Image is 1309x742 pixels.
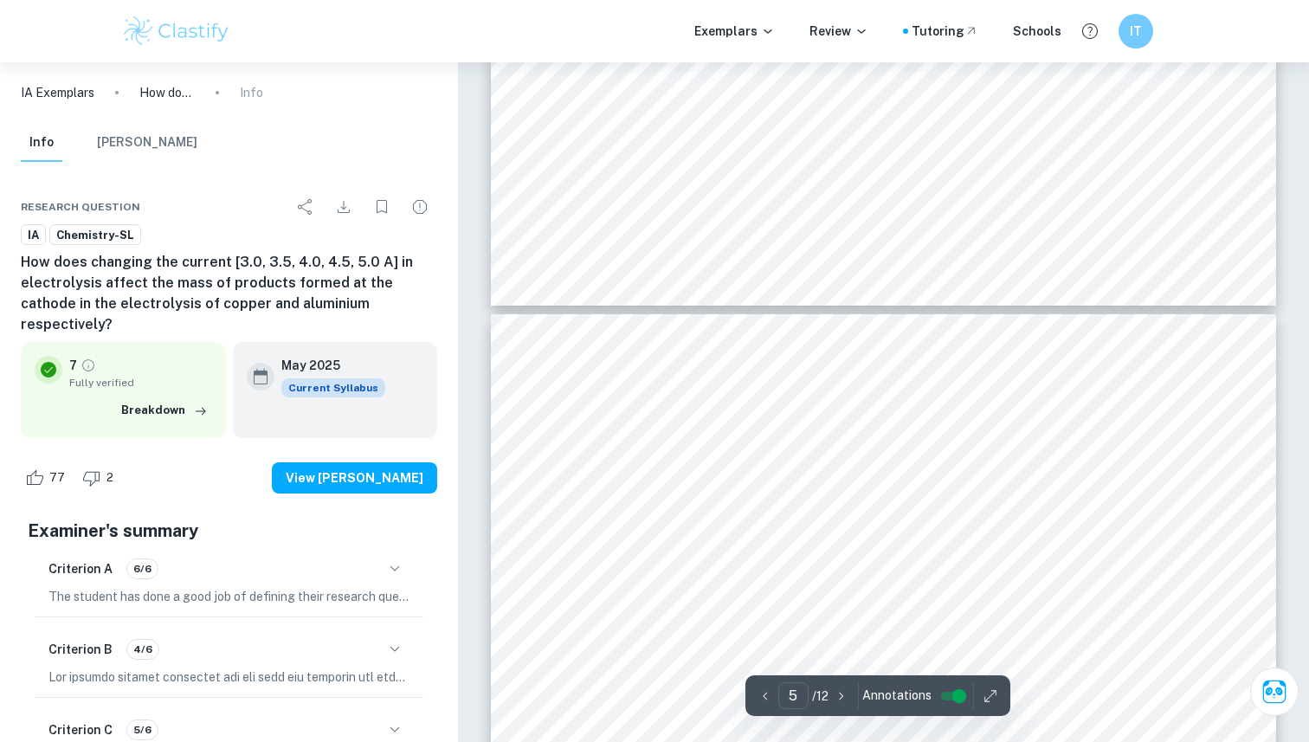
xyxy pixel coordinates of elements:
[1075,16,1105,46] button: Help and Feedback
[69,356,77,375] p: 7
[48,640,113,659] h6: Criterion B
[1126,22,1146,41] h6: IT
[127,722,158,738] span: 5/6
[240,83,263,102] p: Info
[1119,14,1153,48] button: IT
[584,448,738,463] span: Experimental Set-up
[1250,668,1299,716] button: Ask Clai
[97,124,197,162] button: [PERSON_NAME]
[48,720,113,739] h6: Criterion C
[21,124,62,162] button: Info
[28,518,430,544] h5: Examiner's summary
[21,224,46,246] a: IA
[117,397,212,423] button: Breakdown
[127,642,158,657] span: 4/6
[288,190,323,224] div: Share
[69,375,212,390] span: Fully verified
[21,199,140,215] span: Research question
[584,59,1182,74] span: Safety concerns: As this was a simulation there was no safety concern as there was no direct
[364,190,399,224] div: Bookmark
[272,462,437,494] button: View [PERSON_NAME]
[78,464,123,492] div: Dislike
[40,469,74,487] span: 77
[584,84,817,99] span: contact with any metals or solutions.
[281,378,385,397] div: This exemplar is based on the current syllabus. Feel free to refer to it for inspiration/ideas wh...
[48,668,409,687] p: Lor ipsumdo sitamet consectet adi eli sedd eiu temporin utl etdolorem, aliquaenim adm veniamq nos...
[50,227,140,244] span: Chemistry-SL
[812,687,829,706] p: / 12
[21,83,94,102] a: IA Exemplars
[139,83,195,102] p: How does changing the current [3.0, 3.5, 4.0, 4.5, 5.0 A] in electrolysis affect the mass of prod...
[127,561,158,577] span: 6/6
[97,469,123,487] span: 2
[48,587,409,606] p: The student has done a good job of defining their research question by clearly stating the indepe...
[121,14,231,48] img: Clastify logo
[403,190,437,224] div: Report issue
[22,227,45,244] span: IA
[862,687,932,705] span: Annotations
[281,378,385,397] span: Current Syllabus
[21,252,437,335] h6: How does changing the current [3.0, 3.5, 4.0, 4.5, 5.0 A] in electrolysis affect the mass of prod...
[912,22,978,41] a: Tutoring
[21,464,74,492] div: Like
[809,22,868,41] p: Review
[694,22,775,41] p: Exemplars
[326,190,361,224] div: Download
[281,356,371,375] h6: May 2025
[49,224,141,246] a: Chemistry-SL
[48,559,113,578] h6: Criterion A
[81,358,96,373] a: Grade fully verified
[1013,22,1061,41] a: Schools
[880,226,887,241] span: 5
